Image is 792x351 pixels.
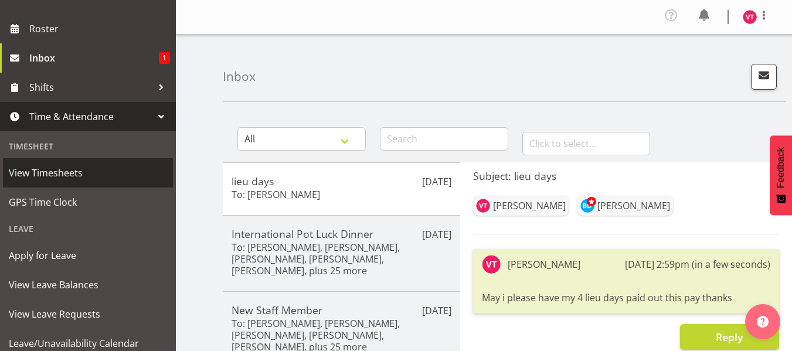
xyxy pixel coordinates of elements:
[29,49,159,67] span: Inbox
[473,169,779,182] h5: Subject: lieu days
[597,199,670,213] div: [PERSON_NAME]
[716,330,743,344] span: Reply
[232,189,320,200] h6: To: [PERSON_NAME]
[680,324,779,350] button: Reply
[223,70,256,83] h4: Inbox
[493,199,566,213] div: [PERSON_NAME]
[232,175,451,188] h5: lieu days
[625,257,770,271] div: [DATE] 2:59pm (in a few seconds)
[159,52,170,64] span: 1
[9,305,167,323] span: View Leave Requests
[9,247,167,264] span: Apply for Leave
[3,270,173,299] a: View Leave Balances
[422,175,451,189] p: [DATE]
[232,304,451,316] h5: New Staff Member
[29,20,170,38] span: Roster
[422,304,451,318] p: [DATE]
[9,164,167,182] span: View Timesheets
[580,199,594,213] img: barbara-dunlop8515.jpg
[3,241,173,270] a: Apply for Leave
[776,147,786,188] span: Feedback
[770,135,792,215] button: Feedback - Show survey
[29,108,152,125] span: Time & Attendance
[757,316,769,328] img: help-xxl-2.png
[508,257,580,271] div: [PERSON_NAME]
[232,227,451,240] h5: International Pot Luck Dinner
[482,288,770,308] div: May i please have my 4 lieu days paid out this pay thanks
[3,134,173,158] div: Timesheet
[522,132,651,155] input: Click to select...
[743,10,757,24] img: vanessa-thornley8527.jpg
[3,188,173,217] a: GPS Time Clock
[380,127,508,151] input: Search
[3,217,173,241] div: Leave
[232,241,451,277] h6: To: [PERSON_NAME], [PERSON_NAME], [PERSON_NAME], [PERSON_NAME], [PERSON_NAME], plus 25 more
[482,255,501,274] img: vanessa-thornley8527.jpg
[9,193,167,211] span: GPS Time Clock
[476,199,490,213] img: vanessa-thornley8527.jpg
[3,299,173,329] a: View Leave Requests
[3,158,173,188] a: View Timesheets
[29,79,152,96] span: Shifts
[9,276,167,294] span: View Leave Balances
[422,227,451,241] p: [DATE]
